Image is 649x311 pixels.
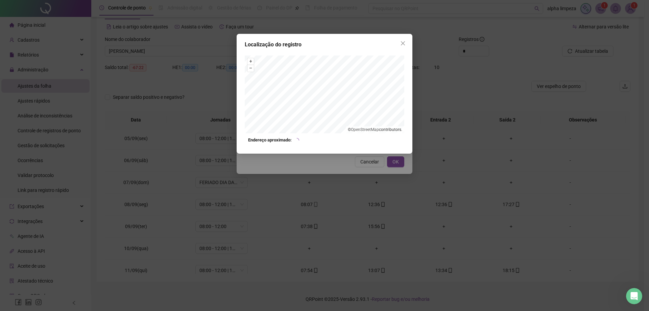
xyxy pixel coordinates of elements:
[293,137,300,144] span: loading
[400,41,406,46] span: close
[348,127,402,132] li: © contributors.
[245,41,404,49] div: Localização do registro
[626,288,642,304] iframe: Intercom live chat
[351,127,379,132] a: OpenStreetMap
[247,65,254,71] button: –
[248,137,292,143] strong: Endereço aproximado:
[398,38,408,49] button: Close
[247,58,254,65] button: +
